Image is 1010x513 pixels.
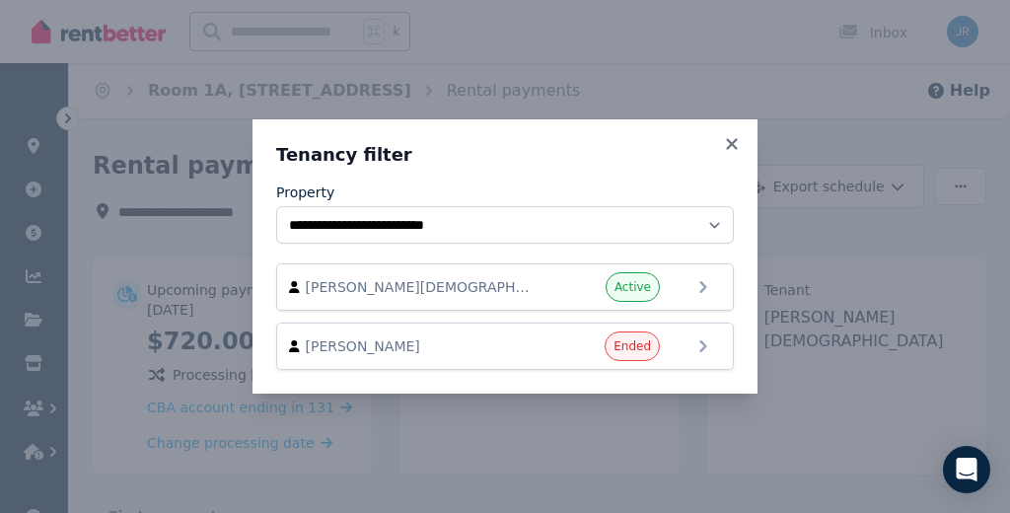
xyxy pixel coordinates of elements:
[614,279,651,295] span: Active
[276,323,734,370] a: [PERSON_NAME]Ended
[276,143,734,167] h3: Tenancy filter
[306,336,531,356] span: [PERSON_NAME]
[306,277,531,297] span: [PERSON_NAME][DEMOGRAPHIC_DATA]
[276,183,334,202] label: Property
[613,338,651,354] span: Ended
[276,263,734,311] a: [PERSON_NAME][DEMOGRAPHIC_DATA]Active
[943,446,990,493] div: Open Intercom Messenger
